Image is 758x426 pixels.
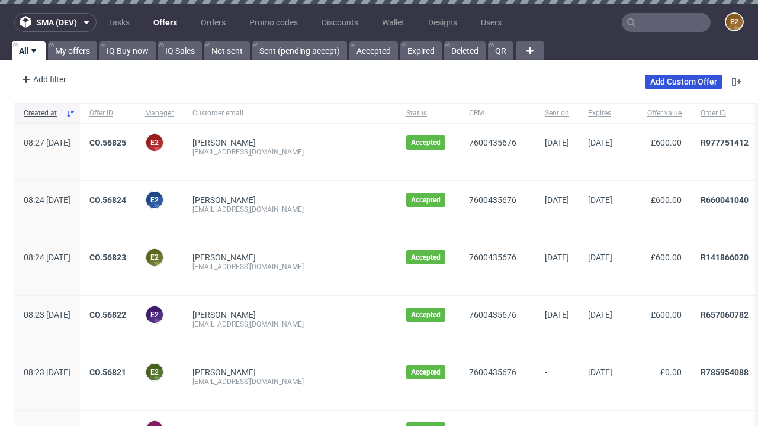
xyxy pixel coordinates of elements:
a: Orders [194,13,233,32]
div: [EMAIL_ADDRESS][DOMAIN_NAME] [192,205,387,214]
span: [DATE] [545,138,569,147]
span: [DATE] [588,367,612,377]
span: 08:23 [DATE] [24,310,70,319]
span: sma (dev) [36,18,77,27]
span: Manager [145,108,174,118]
a: Users [474,13,509,32]
figcaption: e2 [146,134,163,151]
span: 08:27 [DATE] [24,138,70,147]
span: 08:24 [DATE] [24,195,70,205]
span: Accepted [411,367,441,377]
a: Wallet [375,13,412,32]
span: £0.00 [660,367,682,377]
span: Accepted [411,253,441,262]
a: R657060782 [701,310,749,319]
span: Created at [24,108,61,118]
span: [DATE] [588,253,612,262]
span: Expires [588,108,612,118]
span: Accepted [411,195,441,205]
span: [DATE] [545,195,569,205]
a: [PERSON_NAME] [192,310,256,319]
span: £600.00 [651,138,682,147]
a: CO.56823 [89,253,126,262]
div: [EMAIL_ADDRESS][DOMAIN_NAME] [192,262,387,272]
div: [EMAIL_ADDRESS][DOMAIN_NAME] [192,319,387,329]
a: QR [488,41,513,60]
figcaption: e2 [146,306,163,323]
figcaption: e2 [726,14,743,30]
a: IQ Buy now [99,41,156,60]
a: R660041040 [701,195,749,205]
span: Sent on [545,108,569,118]
figcaption: e2 [146,364,163,380]
a: [PERSON_NAME] [192,367,256,377]
a: R977751412 [701,138,749,147]
a: IQ Sales [158,41,202,60]
figcaption: e2 [146,192,163,208]
figcaption: e2 [146,249,163,266]
a: Designs [421,13,464,32]
a: All [12,41,46,60]
a: CO.56825 [89,138,126,147]
a: [PERSON_NAME] [192,253,256,262]
span: CRM [469,108,526,118]
a: CO.56822 [89,310,126,319]
a: Tasks [101,13,137,32]
a: R141866020 [701,253,749,262]
span: Status [406,108,450,118]
span: Offer value [631,108,682,118]
div: [EMAIL_ADDRESS][DOMAIN_NAME] [192,147,387,157]
span: Customer email [192,108,387,118]
span: 08:23 [DATE] [24,367,70,377]
a: [PERSON_NAME] [192,195,256,205]
a: Promo codes [242,13,305,32]
span: Offer ID [89,108,126,118]
span: Accepted [411,310,441,319]
span: £600.00 [651,310,682,319]
a: My offers [48,41,97,60]
div: [EMAIL_ADDRESS][DOMAIN_NAME] [192,377,387,386]
div: Add filter [17,70,69,89]
span: [DATE] [588,310,612,319]
span: [DATE] [545,310,569,319]
span: £600.00 [651,253,682,262]
a: Deleted [444,41,486,60]
a: 7600435676 [469,138,516,147]
span: 08:24 [DATE] [24,253,70,262]
a: Offers [146,13,184,32]
span: £600.00 [651,195,682,205]
span: [DATE] [545,253,569,262]
a: [PERSON_NAME] [192,138,256,147]
a: Discounts [314,13,365,32]
a: Accepted [349,41,398,60]
a: 7600435676 [469,367,516,377]
a: Add Custom Offer [645,75,722,89]
a: Expired [400,41,442,60]
a: R785954088 [701,367,749,377]
a: Sent (pending accept) [252,41,347,60]
button: sma (dev) [14,13,97,32]
a: CO.56821 [89,367,126,377]
span: [DATE] [588,195,612,205]
a: CO.56824 [89,195,126,205]
a: 7600435676 [469,310,516,319]
a: 7600435676 [469,195,516,205]
a: Not sent [204,41,250,60]
span: - [545,367,569,396]
span: Accepted [411,138,441,147]
a: 7600435676 [469,253,516,262]
span: [DATE] [588,138,612,147]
